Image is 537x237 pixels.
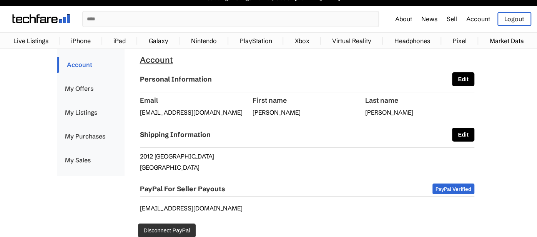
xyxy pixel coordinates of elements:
a: iPad [110,33,130,48]
a: Nintendo [187,33,221,48]
a: About [395,15,412,23]
h2: Shipping Information [140,130,211,139]
button: Edit [452,72,474,86]
p: [EMAIL_ADDRESS][DOMAIN_NAME] [140,204,474,212]
a: Headphones [391,33,434,48]
a: Account [466,15,490,23]
a: Market Data [485,33,527,48]
a: Live Listings [10,33,52,48]
a: Pixel [449,33,470,48]
a: iPhone [67,33,95,48]
label: First name [253,96,361,105]
p: [PERSON_NAME] [253,108,361,116]
a: Sell [447,15,457,23]
a: Virtual Reality [328,33,375,48]
button: Edit [452,128,474,142]
p: [PERSON_NAME] [365,108,474,116]
p: [EMAIL_ADDRESS][DOMAIN_NAME] [140,108,249,116]
a: Account [57,57,125,73]
a: Logout [497,12,531,26]
h2: Personal Information [140,75,212,83]
span: PayPal Verified [432,184,474,194]
a: My Sales [57,152,125,169]
label: Email [140,96,249,105]
a: My Listings [57,105,125,121]
a: My Offers [57,81,125,97]
p: [GEOGRAPHIC_DATA] [140,163,474,172]
p: 2012 [GEOGRAPHIC_DATA] [140,152,474,161]
a: PlayStation [236,33,276,48]
a: Xbox [291,33,313,48]
label: Last name [365,96,474,105]
img: techfare logo [12,14,70,23]
a: Galaxy [145,33,172,48]
a: News [421,15,437,23]
h1: Account [140,55,474,65]
h2: PayPal For Seller Payouts [140,185,225,193]
a: My Purchases [57,129,125,145]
